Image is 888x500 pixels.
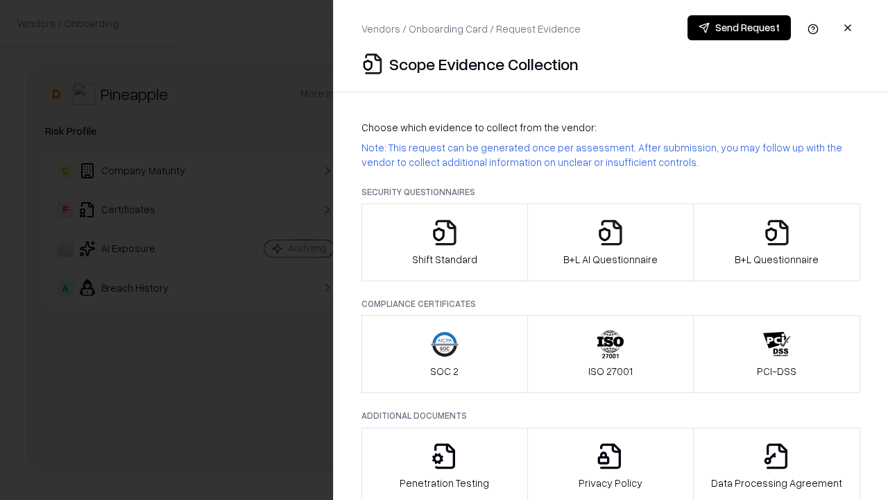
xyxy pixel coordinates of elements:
p: Compliance Certificates [361,298,860,310]
button: ISO 27001 [527,315,694,393]
p: B+L AI Questionnaire [563,252,658,267]
p: PCI-DSS [757,364,796,378]
p: Choose which evidence to collect from the vendor: [361,120,860,135]
button: B+L AI Questionnaire [527,203,694,281]
p: Shift Standard [412,252,477,267]
button: B+L Questionnaire [693,203,860,281]
p: Vendors / Onboarding Card / Request Evidence [361,22,581,36]
button: SOC 2 [361,315,528,393]
p: Privacy Policy [579,476,642,490]
p: Note: This request can be generated once per assessment. After submission, you may follow up with... [361,140,860,169]
p: B+L Questionnaire [735,252,819,267]
p: SOC 2 [430,364,459,378]
p: Scope Evidence Collection [389,53,579,75]
p: ISO 27001 [588,364,633,378]
p: Data Processing Agreement [711,476,842,490]
button: Shift Standard [361,203,528,281]
button: PCI-DSS [693,315,860,393]
p: Penetration Testing [400,476,489,490]
p: Additional Documents [361,410,860,422]
p: Security Questionnaires [361,186,860,198]
button: Send Request [688,15,791,40]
